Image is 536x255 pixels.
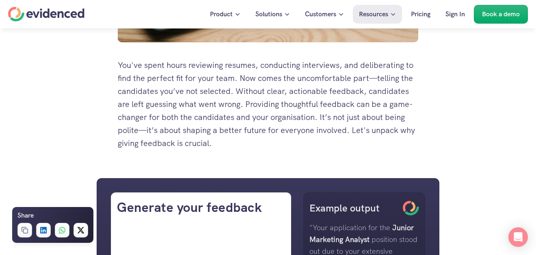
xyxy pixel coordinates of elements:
[439,5,471,24] a: Sign In
[117,198,285,217] h3: Generate your feedback
[255,9,282,20] p: Solutions
[309,223,416,244] strong: Junior Marketing Analyst
[210,9,233,20] p: Product
[445,9,465,20] p: Sign In
[508,227,528,247] div: Open Intercom Messenger
[8,7,84,22] a: Home
[118,59,418,150] p: You've spent hours reviewing resumes, conducting interviews, and deliberating to find the perfect...
[405,5,437,24] a: Pricing
[359,9,388,20] p: Resources
[309,201,399,215] h4: Example output
[17,210,34,221] h6: Share
[474,5,528,24] a: Book a demo
[411,9,430,20] p: Pricing
[305,9,336,20] p: Customers
[482,9,520,20] p: Book a demo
